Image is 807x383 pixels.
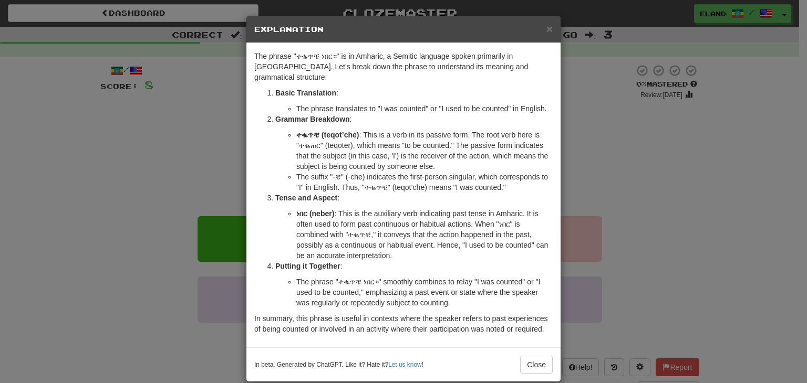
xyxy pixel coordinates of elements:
strong: Grammar Breakdown [275,115,350,123]
p: The phrase "ተቈጥቼ ነበር።" is in Amharic, a Semitic language spoken primarily in [GEOGRAPHIC_DATA]. L... [254,51,553,82]
h5: Explanation [254,24,553,35]
li: The phrase translates to "I was counted" or "I used to be counted" in English. [296,103,553,114]
p: : [275,88,553,98]
p: : [275,114,553,124]
p: : [275,193,553,203]
li: The phrase "ተቈጥቼ ነበር።" smoothly combines to relay "I was counted" or "I used to be counted," emph... [296,276,553,308]
a: Let us know [388,361,421,368]
p: : [275,261,553,271]
p: In summary, this phrase is useful in contexts where the speaker refers to past experiences of bei... [254,313,553,334]
button: Close [546,23,553,34]
li: : This is the auxiliary verb indicating past tense in Amharic. It is often used to form past cont... [296,208,553,261]
span: × [546,23,553,35]
li: : This is a verb in its passive form. The root verb here is "ተቈጠር" (teqoter), which means "to be ... [296,130,553,172]
strong: ተቈጥቼ (teqot’che) [296,131,359,139]
strong: Putting it Together [275,262,340,270]
strong: ነበር (neber) [296,209,334,218]
strong: Tense and Aspect [275,194,337,202]
strong: Basic Translation [275,89,336,97]
small: In beta. Generated by ChatGPT. Like it? Hate it? ! [254,360,423,369]
li: The suffix "-ቼ" (-che) indicates the first-person singular, which corresponds to "I" in English. ... [296,172,553,193]
button: Close [520,356,553,374]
